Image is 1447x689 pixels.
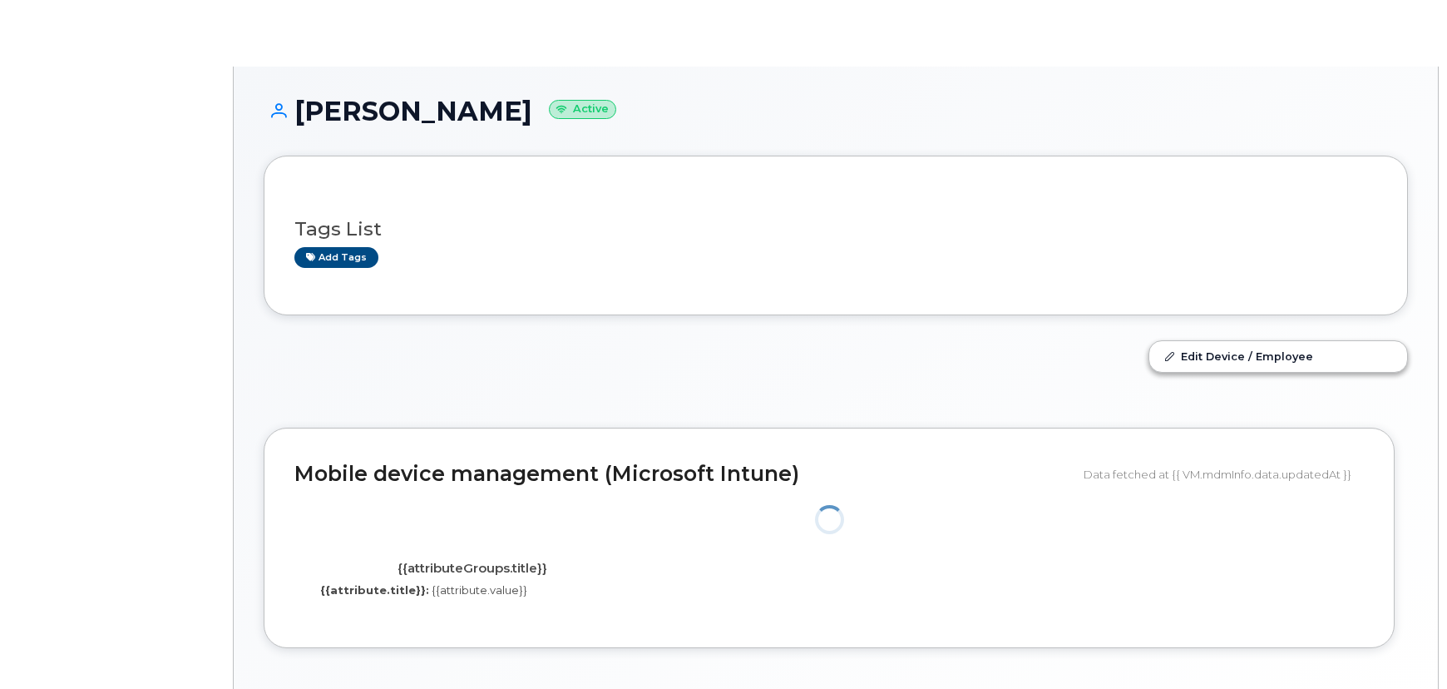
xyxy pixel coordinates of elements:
[294,219,1377,240] h3: Tags List
[1149,341,1407,371] a: Edit Device / Employee
[549,100,616,119] small: Active
[264,97,1408,126] h1: [PERSON_NAME]
[294,463,1071,486] h2: Mobile device management (Microsoft Intune)
[1084,459,1364,490] div: Data fetched at {{ VM.mdmInfo.data.updatedAt }}
[320,582,429,598] label: {{attribute.title}}:
[294,247,378,268] a: Add tags
[432,583,527,597] span: {{attribute.value}}
[307,562,639,576] h4: {{attributeGroups.title}}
